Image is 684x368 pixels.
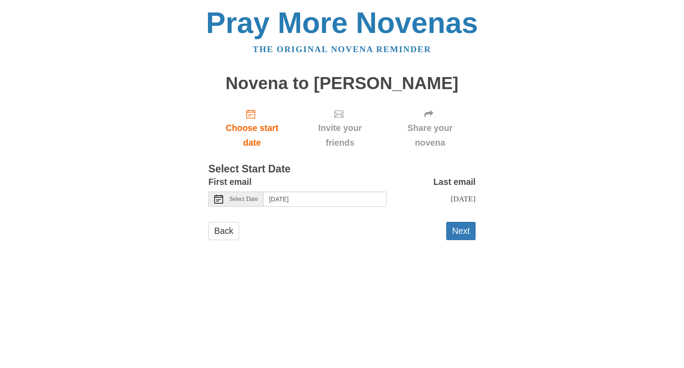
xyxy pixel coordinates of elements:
span: Share your novena [393,121,467,150]
label: First email [208,175,252,189]
a: Choose start date [208,102,296,155]
span: Invite your friends [305,121,375,150]
button: Next [446,222,476,240]
h1: Novena to [PERSON_NAME] [208,74,476,93]
label: Last email [433,175,476,189]
a: Back [208,222,239,240]
div: Click "Next" to confirm your start date first. [296,102,384,155]
a: Pray More Novenas [206,6,478,39]
a: The original novena reminder [253,45,432,54]
span: Choose start date [217,121,287,150]
div: Click "Next" to confirm your start date first. [384,102,476,155]
h3: Select Start Date [208,164,476,175]
span: [DATE] [451,194,476,203]
span: Select Date [229,196,258,202]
